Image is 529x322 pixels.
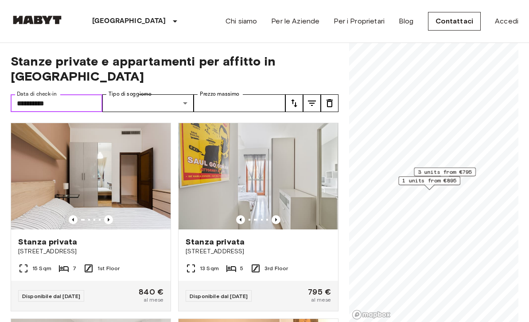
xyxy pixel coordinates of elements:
img: Habyt [11,16,64,24]
span: 840 € [139,288,163,296]
div: Map marker [414,167,476,181]
label: Prezzo massimo [200,90,239,98]
label: Data di check-in [17,90,57,98]
span: 3rd Floor [264,264,288,272]
a: Per i Proprietari [334,16,385,27]
label: Tipo di soggiorno [109,90,152,98]
span: 5 [240,264,243,272]
a: Per le Aziende [271,16,319,27]
a: Blog [399,16,414,27]
span: 1 units from €895 [402,177,456,185]
img: Marketing picture of unit IT-14-029-001-02H [11,123,171,229]
input: Choose date, selected date is 10 Nov 2025 [11,94,102,112]
span: al mese [144,296,163,304]
a: Chi siamo [226,16,257,27]
span: 3 units from €795 [418,168,472,176]
span: [STREET_ADDRESS] [18,247,163,256]
span: 795 € [308,288,331,296]
span: Disponibile dal [DATE] [22,293,80,299]
span: Stanze private e appartamenti per affitto in [GEOGRAPHIC_DATA] [11,54,338,84]
button: Previous image [69,215,78,224]
a: Marketing picture of unit IT-14-029-001-02HPrevious imagePrevious imageStanza privata[STREET_ADDR... [11,123,171,311]
a: Marketing picture of unit IT-14-029-004-01HMarketing picture of unit IT-14-029-004-01HPrevious im... [178,123,338,311]
button: Previous image [272,215,280,224]
span: Stanza privata [18,237,77,247]
span: al mese [311,296,331,304]
a: Accedi [495,16,518,27]
span: Stanza privata [186,237,245,247]
button: tune [321,94,338,112]
span: 15 Sqm [32,264,51,272]
p: [GEOGRAPHIC_DATA] [92,16,166,27]
button: tune [303,94,321,112]
span: Disponibile dal [DATE] [190,293,248,299]
a: Mapbox logo [352,310,391,320]
a: Contattaci [428,12,481,31]
div: Map marker [398,176,460,190]
span: 7 [73,264,76,272]
span: 13 Sqm [200,264,219,272]
button: Previous image [236,215,245,224]
span: 1st Floor [97,264,120,272]
button: Previous image [104,215,113,224]
span: [STREET_ADDRESS] [186,247,331,256]
img: Marketing picture of unit IT-14-029-004-01H [179,123,338,229]
button: tune [285,94,303,112]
